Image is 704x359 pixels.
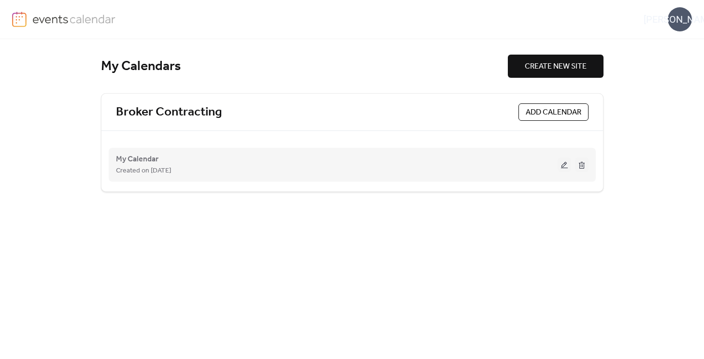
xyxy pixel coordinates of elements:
img: logo [12,12,27,27]
div: [PERSON_NAME] [668,7,692,31]
button: CREATE NEW SITE [508,55,603,78]
span: My Calendar [116,154,158,165]
div: My Calendars [101,58,508,75]
img: logo-type [32,12,116,26]
span: ADD CALENDAR [526,107,581,118]
span: CREATE NEW SITE [525,61,587,72]
a: My Calendar [116,157,158,162]
button: ADD CALENDAR [518,103,589,121]
span: Created on [DATE] [116,165,171,177]
a: Broker Contracting [116,104,222,120]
